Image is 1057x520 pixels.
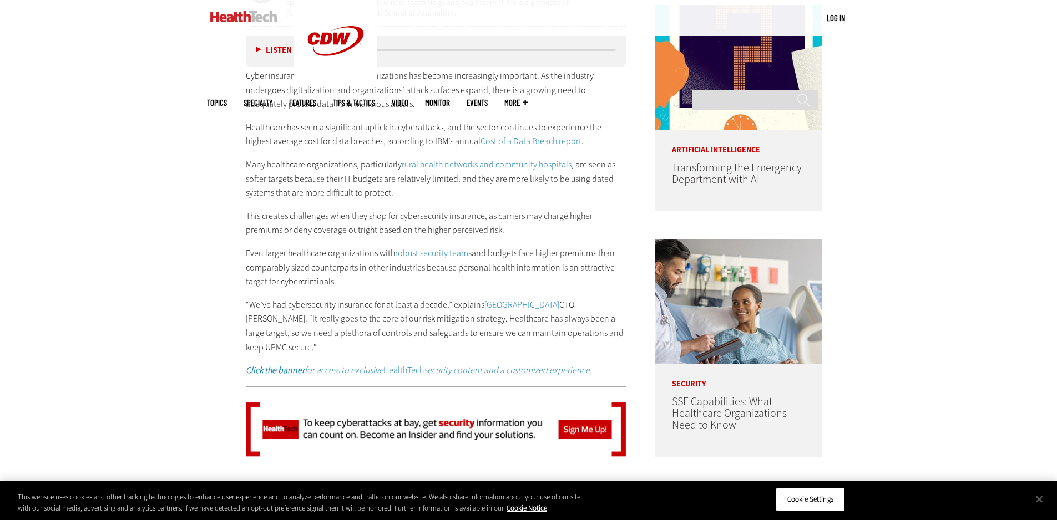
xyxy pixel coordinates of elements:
[392,99,408,107] a: Video
[395,247,472,259] a: robust security teams
[655,130,822,154] p: Artificial Intelligence
[207,99,227,107] span: Topics
[246,298,626,354] p: “We’ve had cybersecurity insurance for at least a decade,” explains CTO [PERSON_NAME]. “It really...
[18,492,581,513] div: This website uses cookies and other tracking technologies to enhance user experience and to analy...
[246,120,626,149] p: Healthcare has seen a significant uptick in cyberattacks, and the sector continues to experience ...
[333,99,375,107] a: Tips & Tactics
[246,364,305,376] em: Click the banner
[305,364,383,376] em: for access to exclusive
[246,364,383,376] a: Click the bannerfor access to exclusive
[467,99,488,107] a: Events
[827,13,845,23] a: Log in
[244,99,272,107] span: Specialty
[402,159,572,170] a: rural health networks and community hospitals
[655,239,822,364] img: Doctor speaking with patient
[424,364,590,376] a: security content and a customized experience
[246,157,626,200] p: Many healthcare organizations, particularly , are seen as softer targets because their IT budgets...
[294,73,377,85] a: CDW
[246,209,626,237] p: This creates challenges when they shop for cybersecurity insurance, as carriers may charge higher...
[289,99,316,107] a: Features
[776,488,845,511] button: Cookie Settings
[590,364,592,376] em: .
[481,135,581,147] a: Cost of a Data Breach report
[246,246,626,289] p: Even larger healthcare organizations with and budgets face higher premiums than comparably sized ...
[425,99,450,107] a: MonITor
[672,160,802,187] a: Transforming the Emergency Department with AI
[507,503,547,513] a: More information about your privacy
[1027,487,1051,511] button: Close
[210,11,277,22] img: Home
[504,99,528,107] span: More
[827,12,845,24] div: User menu
[672,394,787,432] a: SSE Capabilities: What Healthcare Organizations Need to Know
[246,397,626,462] img: Security Banner
[383,364,424,376] a: HealthTech
[655,364,822,388] p: Security
[484,299,559,310] a: [GEOGRAPHIC_DATA]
